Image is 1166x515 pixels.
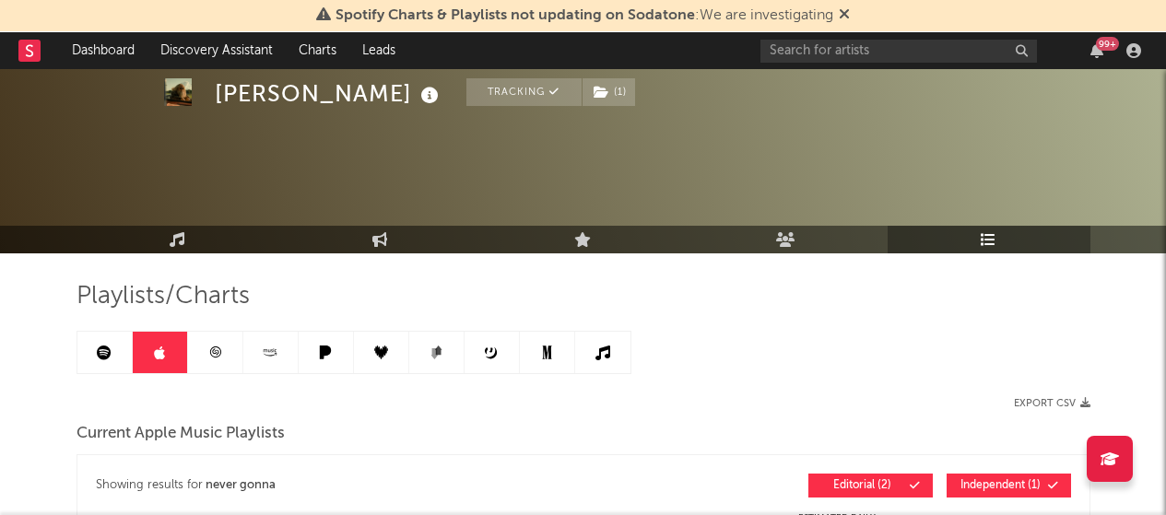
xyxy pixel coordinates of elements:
[808,474,933,497] button: Editorial(2)
[582,78,636,106] span: ( 1 )
[215,78,443,109] div: [PERSON_NAME]
[77,286,250,308] span: Playlists/Charts
[336,8,695,23] span: Spotify Charts & Playlists not updating on Sodatone
[206,474,276,497] div: never gonna
[96,474,583,497] div: Showing results for
[839,8,850,23] span: Dismiss
[286,32,349,69] a: Charts
[59,32,147,69] a: Dashboard
[947,474,1071,497] button: Independent(1)
[1096,37,1119,51] div: 99 +
[336,8,833,23] span: : We are investigating
[1090,43,1103,58] button: 99+
[466,78,582,106] button: Tracking
[760,40,1037,63] input: Search for artists
[77,423,285,445] span: Current Apple Music Playlists
[147,32,286,69] a: Discovery Assistant
[1014,398,1090,409] button: Export CSV
[959,480,1043,491] span: Independent ( 1 )
[820,480,905,491] span: Editorial ( 2 )
[583,78,635,106] button: (1)
[349,32,408,69] a: Leads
